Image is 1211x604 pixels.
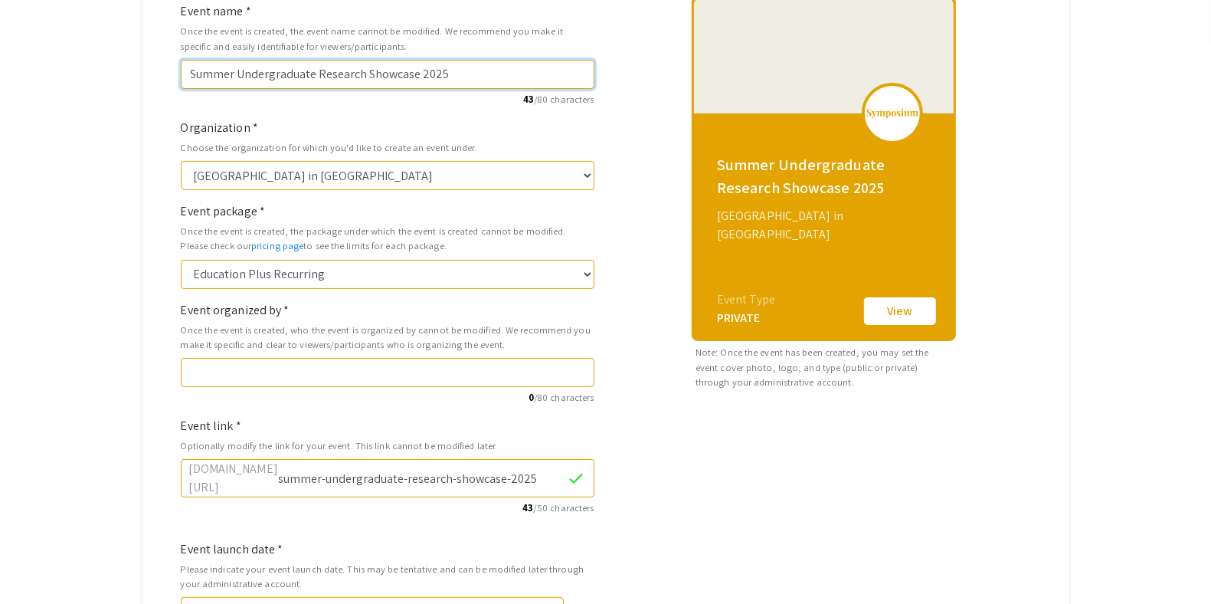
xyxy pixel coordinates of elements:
[568,469,586,487] mat-icon: check
[862,295,938,327] button: View
[181,390,594,405] small: /80 characters
[181,438,594,453] small: Optionally modify the link for your event. This link cannot be modified later.
[717,291,775,309] div: Event Type
[181,92,594,107] small: /80 characters
[522,501,533,514] span: 43
[251,239,303,252] a: pricing page
[181,562,594,591] small: Please indicate your event launch date. This may be tentative and can be modified later through y...
[181,202,266,221] label: Event package *
[181,323,594,352] small: Once the event is created, who the event is organized by cannot be modified. We recommend you mak...
[692,341,956,393] small: Note: Once the event has been created, you may set the event cover photo, logo, and type (public ...
[866,108,919,119] img: logo_v2.png
[181,119,258,137] label: Organization *
[181,501,594,515] small: /50 characters
[717,207,934,244] div: [GEOGRAPHIC_DATA] in [GEOGRAPHIC_DATA]
[181,140,594,155] small: Choose the organization for which you'd like to create an event under.
[717,153,934,199] div: Summer Undergraduate Research Showcase 2025
[181,24,594,53] small: Once the event is created, the event name cannot be modified. We recommend you make it specific a...
[181,301,290,320] label: Event organized by *
[11,535,65,593] iframe: Chat
[523,93,534,106] span: 43
[181,2,251,21] label: Event name *
[529,391,534,404] span: 0
[181,224,594,253] small: Once the event is created, the package under which the event is created cannot be modified. Pleas...
[717,309,775,327] div: PRIVATE
[189,460,278,497] label: [DOMAIN_NAME][URL]
[181,417,241,435] label: Event link *
[181,540,283,559] label: Event launch date *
